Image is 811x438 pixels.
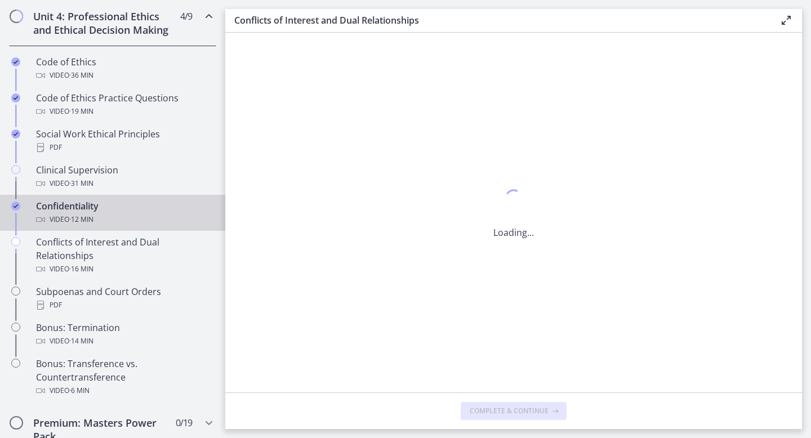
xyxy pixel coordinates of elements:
div: Confidentiality [36,199,212,226]
div: Video [36,213,212,226]
div: Conflicts of Interest and Dual Relationships [36,235,212,276]
div: Bonus: Transference vs. Countertransference [36,357,212,397]
div: Bonus: Termination [36,321,212,348]
button: Complete & continue [461,402,567,420]
div: Video [36,105,212,118]
div: Clinical Supervision [36,163,212,190]
p: Loading... [493,226,534,239]
div: Video [36,262,212,276]
span: · 19 min [69,105,93,118]
h3: Conflicts of Interest and Dual Relationships [234,14,761,27]
div: Code of Ethics Practice Questions [36,91,212,118]
div: Social Work Ethical Principles [36,127,212,154]
div: Code of Ethics [36,55,212,82]
i: Completed [11,57,20,66]
div: 1 [493,186,534,212]
i: Completed [11,202,20,211]
span: · 14 min [69,334,93,348]
i: Completed [11,129,20,138]
span: · 16 min [69,262,93,276]
h2: Unit 4: Professional Ethics and Ethical Decision Making [33,10,171,37]
span: Complete & continue [470,406,549,415]
div: Video [36,69,212,82]
div: Video [36,384,212,397]
span: 4 / 9 [180,10,192,23]
div: Video [36,177,212,190]
div: Video [36,334,212,348]
span: · 6 min [69,384,90,397]
i: Completed [11,93,20,102]
span: 0 / 19 [176,416,192,430]
span: · 36 min [69,69,93,82]
div: PDF [36,141,212,154]
span: · 12 min [69,213,93,226]
div: PDF [36,298,212,312]
div: Subpoenas and Court Orders [36,285,212,312]
span: · 31 min [69,177,93,190]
